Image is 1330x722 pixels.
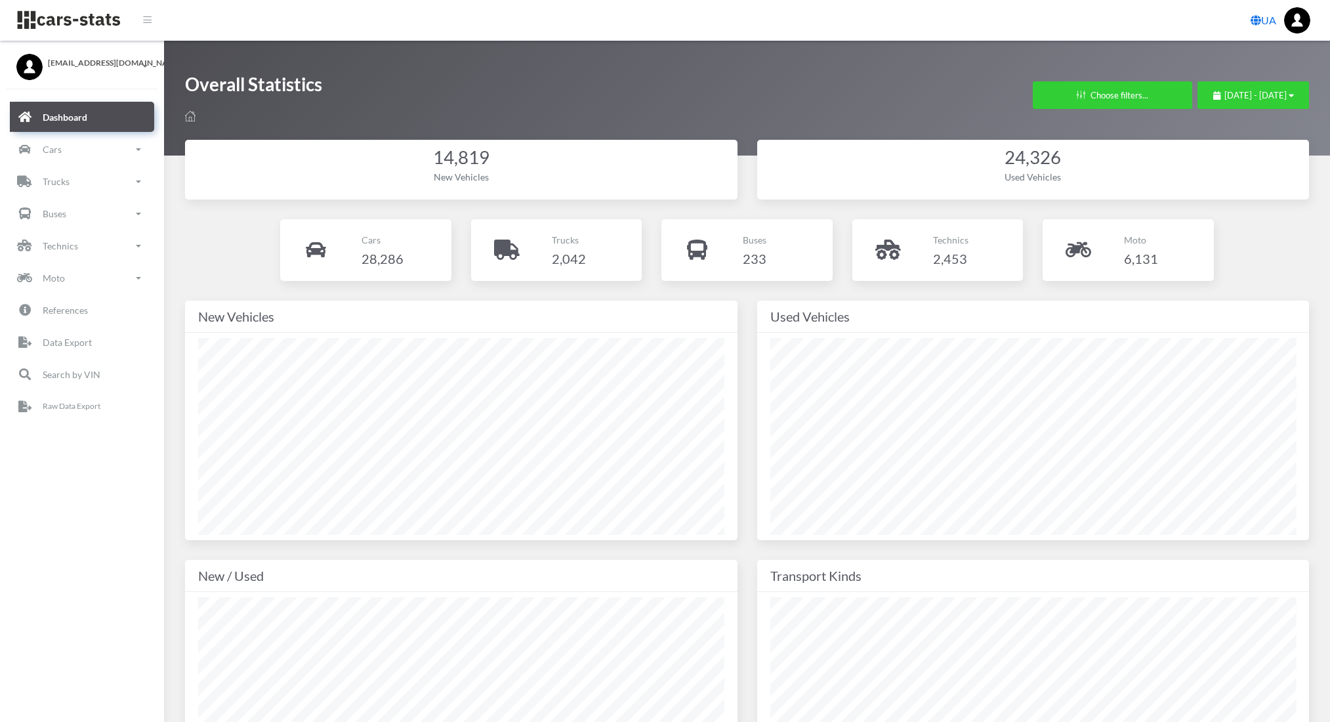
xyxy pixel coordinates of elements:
img: ... [1284,7,1310,33]
div: Used Vehicles [770,170,1297,184]
a: Buses [10,199,154,229]
a: Raw Data Export [10,392,154,422]
button: Choose filters... [1033,81,1192,109]
p: Technics [43,238,78,254]
div: New Vehicles [198,170,724,184]
a: Moto [10,263,154,293]
p: Moto [1124,232,1158,248]
p: Buses [43,205,66,222]
p: Cars [362,232,404,248]
p: Trucks [43,173,70,190]
span: [EMAIL_ADDRESS][DOMAIN_NAME] [48,57,148,69]
button: [DATE] - [DATE] [1197,81,1309,109]
a: Cars [10,135,154,165]
h4: 6,131 [1124,248,1158,269]
div: 24,326 [770,145,1297,171]
p: Trucks [552,232,586,248]
div: Transport Kinds [770,565,1297,586]
p: References [43,302,88,318]
p: Dashboard [43,109,87,125]
a: Technics [10,231,154,261]
img: navbar brand [16,10,121,30]
div: New / Used [198,565,724,586]
a: References [10,295,154,326]
div: New Vehicles [198,306,724,327]
div: Used Vehicles [770,306,1297,327]
h1: Overall Statistics [185,72,322,103]
a: Search by VIN [10,360,154,390]
div: 14,819 [198,145,724,171]
p: Data Export [43,334,92,350]
h4: 28,286 [362,248,404,269]
a: UA [1245,7,1281,33]
p: Search by VIN [43,366,100,383]
p: Raw Data Export [43,400,100,414]
p: Cars [43,141,62,158]
span: [DATE] - [DATE] [1224,90,1287,100]
a: [EMAIL_ADDRESS][DOMAIN_NAME] [16,54,148,69]
p: Moto [43,270,65,286]
p: Technics [933,232,968,248]
h4: 2,042 [552,248,586,269]
h4: 233 [743,248,766,269]
a: Data Export [10,328,154,358]
a: Dashboard [10,102,154,133]
p: Buses [743,232,766,248]
a: Trucks [10,167,154,197]
h4: 2,453 [933,248,968,269]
